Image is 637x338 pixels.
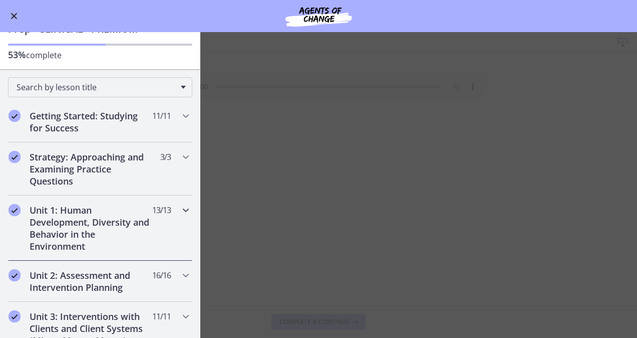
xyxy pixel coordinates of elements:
p: complete [8,49,192,61]
h2: Unit 1: Human Development, Diversity and Behavior in the Environment [30,204,152,252]
span: Search by lesson title [17,82,176,93]
i: Completed [9,310,21,322]
span: 3 / 3 [160,151,171,163]
i: Completed [9,269,21,281]
span: 11 / 11 [152,310,171,322]
button: Enable menu [8,10,20,22]
span: 13 / 13 [152,204,171,216]
img: Agents of Change Social Work Test Prep [258,4,379,28]
h2: Unit 2: Assessment and Intervention Planning [30,269,152,293]
div: Search by lesson title [8,77,192,97]
span: 53% [8,49,26,61]
i: Completed [9,204,21,216]
span: 16 / 16 [152,269,171,281]
i: Completed [9,110,21,122]
i: Completed [9,151,21,163]
h2: Strategy: Approaching and Examining Practice Questions [30,151,152,187]
span: 11 / 11 [152,110,171,122]
h2: Getting Started: Studying for Success [30,110,152,134]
